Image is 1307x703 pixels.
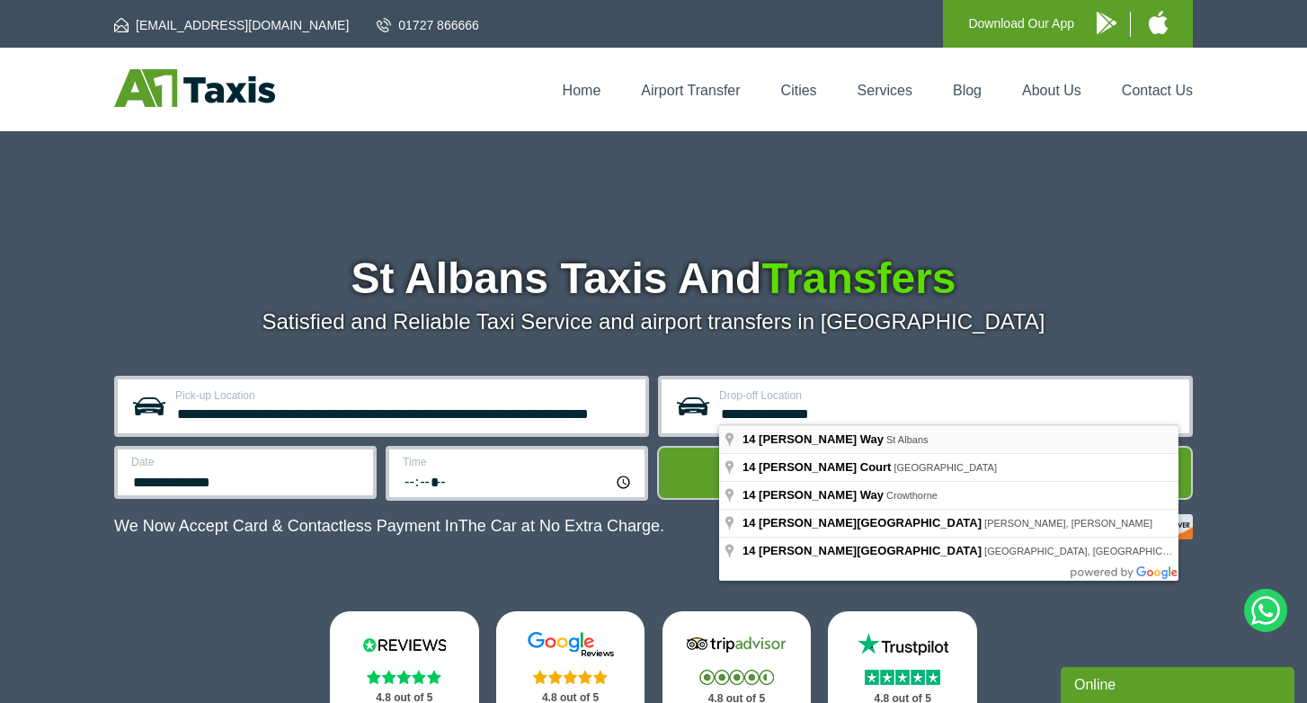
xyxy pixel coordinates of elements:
[563,83,601,98] a: Home
[886,490,938,501] span: Crowthorne
[984,518,1152,529] span: [PERSON_NAME], [PERSON_NAME]
[968,13,1074,35] p: Download Our App
[858,83,912,98] a: Services
[641,83,740,98] a: Airport Transfer
[1122,83,1193,98] a: Contact Us
[759,544,982,557] span: [PERSON_NAME][GEOGRAPHIC_DATA]
[377,16,479,34] a: 01727 866666
[742,544,755,557] span: 14
[886,434,928,445] span: St Albans
[865,670,940,685] img: Stars
[517,631,625,658] img: Google
[1022,83,1081,98] a: About Us
[699,670,774,685] img: Stars
[742,488,755,502] span: 14
[458,517,664,535] span: The Car at No Extra Charge.
[984,546,1196,556] span: [GEOGRAPHIC_DATA], [GEOGRAPHIC_DATA]
[657,446,1193,500] button: Get Quote
[114,257,1193,300] h1: St Albans Taxis And
[114,309,1193,334] p: Satisfied and Reliable Taxi Service and airport transfers in [GEOGRAPHIC_DATA]
[131,457,362,467] label: Date
[533,670,608,684] img: Stars
[114,517,664,536] p: We Now Accept Card & Contactless Payment In
[759,432,884,446] span: [PERSON_NAME] Way
[682,631,790,658] img: Tripadvisor
[759,516,982,529] span: [PERSON_NAME][GEOGRAPHIC_DATA]
[894,462,997,473] span: [GEOGRAPHIC_DATA]
[849,631,956,658] img: Trustpilot
[114,69,275,107] img: A1 Taxis St Albans LTD
[742,516,755,529] span: 14
[1097,12,1116,34] img: A1 Taxis Android App
[175,390,635,401] label: Pick-up Location
[403,457,634,467] label: Time
[114,16,349,34] a: [EMAIL_ADDRESS][DOMAIN_NAME]
[351,631,458,658] img: Reviews.io
[742,460,755,474] span: 14
[742,432,755,446] span: 14
[1061,663,1298,703] iframe: chat widget
[781,83,817,98] a: Cities
[953,83,982,98] a: Blog
[759,488,884,502] span: [PERSON_NAME] Way
[761,254,956,302] span: Transfers
[719,390,1178,401] label: Drop-off Location
[1149,11,1168,34] img: A1 Taxis iPhone App
[759,460,891,474] span: [PERSON_NAME] Court
[367,670,441,684] img: Stars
